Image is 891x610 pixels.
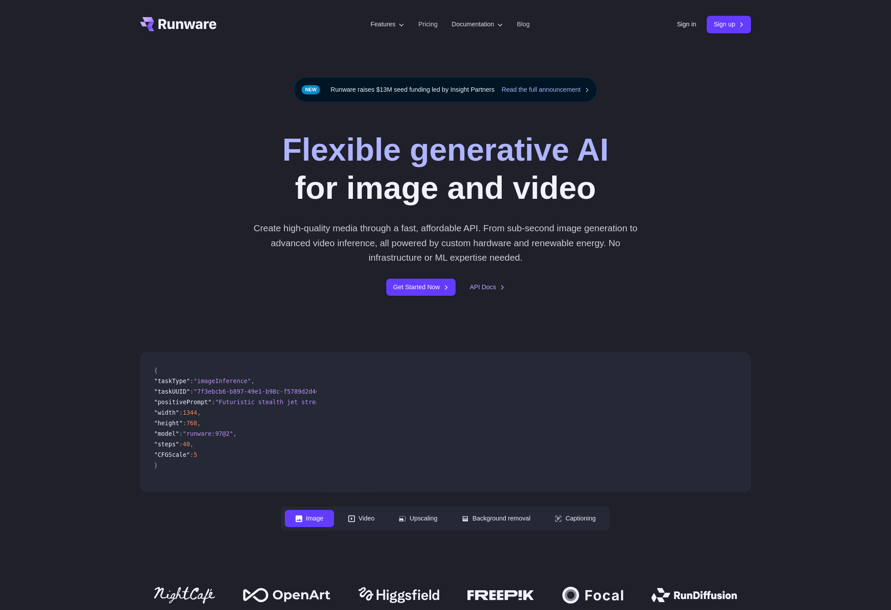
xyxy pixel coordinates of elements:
span: "taskType" [154,377,190,384]
span: 768 [187,420,198,427]
span: : [190,388,194,395]
span: : [179,430,183,437]
p: Create high-quality media through a fast, affordable API. From sub-second image generation to adv... [250,221,641,265]
a: Read the full announcement [502,85,589,95]
span: , [233,430,237,437]
a: Sign up [707,16,751,33]
label: Documentation [452,19,503,29]
span: "CFGScale" [154,451,190,458]
span: "runware:97@2" [183,430,233,437]
span: "width" [154,409,179,416]
span: "model" [154,430,179,437]
span: : [190,377,194,384]
a: API Docs [470,282,505,292]
h1: for image and video [282,130,609,207]
a: Go to / [140,17,216,31]
span: "height" [154,420,183,427]
button: Captioning [544,510,606,527]
div: Runware raises $13M seed funding led by Insight Partners [294,77,597,102]
button: Upscaling [388,510,448,527]
span: } [154,462,158,469]
span: "steps" [154,441,179,448]
span: "Futuristic stealth jet streaking through a neon-lit cityscape with glowing purple exhaust" [215,398,542,405]
span: : [183,420,186,427]
span: , [190,441,194,448]
label: Features [370,19,404,29]
span: 5 [194,451,197,458]
span: "taskUUID" [154,388,190,395]
a: Get Started Now [386,279,456,296]
button: Image [285,510,334,527]
button: Video [338,510,385,527]
span: , [251,377,255,384]
a: Blog [517,19,530,29]
span: : [179,441,183,448]
span: : [190,451,194,458]
span: 1344 [183,409,197,416]
a: Sign in [677,19,696,29]
span: { [154,367,158,374]
span: : [179,409,183,416]
span: , [197,420,201,427]
span: , [197,409,201,416]
span: 40 [183,441,190,448]
button: Background removal [451,510,541,527]
span: : [212,398,215,405]
strong: Flexible generative AI [282,132,609,167]
span: "positivePrompt" [154,398,212,405]
span: "7f3ebcb6-b897-49e1-b98c-f5789d2d40d7" [194,388,330,395]
a: Pricing [418,19,438,29]
span: "imageInference" [194,377,251,384]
